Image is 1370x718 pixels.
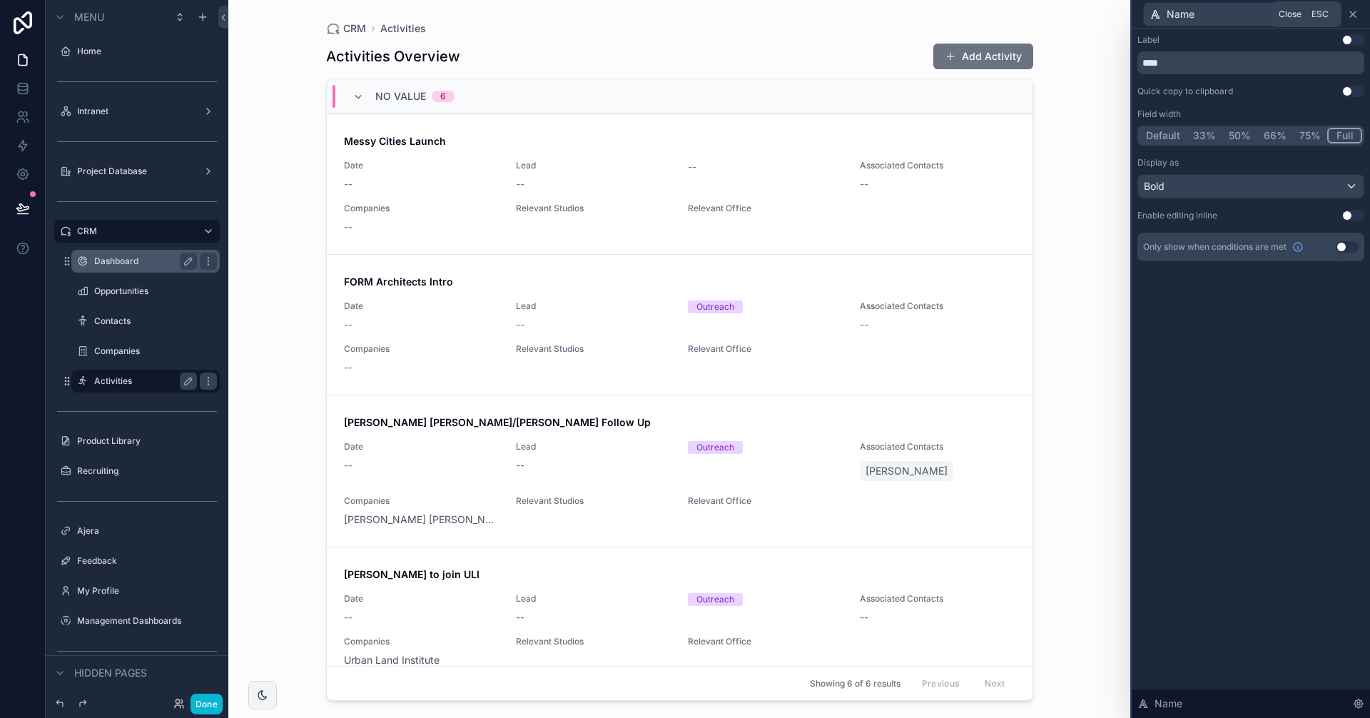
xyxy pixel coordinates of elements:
[344,593,499,605] span: Date
[933,44,1033,69] button: Add Activity
[516,441,671,452] span: Lead
[327,395,1032,547] a: [PERSON_NAME] [PERSON_NAME]/[PERSON_NAME] Follow UpDate--Lead--OutreachAssociated Contacts[PERSON...
[516,203,671,214] span: Relevant Studios
[326,21,366,36] a: CRM
[344,610,352,625] span: --
[344,203,499,214] span: Companies
[77,435,217,447] label: Product Library
[688,636,843,647] span: Relevant Office
[344,458,352,472] span: --
[1137,210,1217,221] div: Enable editing inline
[77,465,217,477] label: Recruiting
[516,160,671,171] span: Lead
[516,300,671,312] span: Lead
[344,568,479,580] strong: [PERSON_NAME] to join ULI
[77,615,217,627] label: Management Dashboards
[1143,241,1287,253] span: Only show when conditions are met
[94,256,191,267] label: Dashboard
[344,135,446,147] strong: Messy Cities Launch
[1293,128,1327,143] button: 75%
[344,318,352,332] span: --
[344,512,499,527] a: [PERSON_NAME] [PERSON_NAME]
[1140,128,1187,143] button: Default
[77,226,191,237] a: CRM
[77,106,197,117] label: Intranet
[810,678,900,689] span: Showing 6 of 6 results
[696,441,734,454] div: Outreach
[344,300,499,312] span: Date
[1137,34,1160,46] div: Label
[327,113,1032,254] a: Messy Cities LaunchDate--Lead----Associated Contacts--Companies--Relevant StudiosRelevant Office
[860,160,1015,171] span: Associated Contacts
[1167,7,1194,21] span: Name
[1327,128,1362,143] button: Full
[516,610,524,625] span: --
[688,203,843,214] span: Relevant Office
[860,461,953,481] a: [PERSON_NAME]
[516,458,524,472] span: --
[344,343,499,355] span: Companies
[516,636,671,647] span: Relevant Studios
[74,10,104,24] span: Menu
[94,285,217,297] label: Opportunities
[344,360,352,375] span: --
[688,343,843,355] span: Relevant Office
[1143,2,1307,26] button: Name
[516,495,671,507] span: Relevant Studios
[344,653,440,667] a: Urban Land Institute
[344,416,651,428] strong: [PERSON_NAME] [PERSON_NAME]/[PERSON_NAME] Follow Up
[344,275,453,288] strong: FORM Architects Intro
[77,525,217,537] label: Ajera
[1137,86,1233,97] div: Quick copy to clipboard
[94,345,217,357] label: Companies
[77,46,217,57] label: Home
[94,375,191,387] label: Activities
[1137,108,1181,120] label: Field width
[866,464,948,478] span: [PERSON_NAME]
[344,177,352,191] span: --
[688,160,696,174] span: --
[344,160,499,171] span: Date
[344,636,499,647] span: Companies
[380,21,426,36] span: Activities
[1137,157,1179,168] label: Display as
[860,177,868,191] span: --
[94,315,217,327] a: Contacts
[1155,697,1182,711] span: Name
[375,89,426,103] span: No value
[860,300,1015,312] span: Associated Contacts
[696,300,734,313] div: Outreach
[860,441,1015,452] span: Associated Contacts
[1279,9,1301,20] span: Close
[343,21,366,36] span: CRM
[1309,9,1331,20] span: Esc
[1257,128,1293,143] button: 66%
[440,91,446,102] div: 6
[1144,179,1164,193] span: Bold
[77,555,217,567] a: Feedback
[344,441,499,452] span: Date
[860,318,868,332] span: --
[516,318,524,332] span: --
[344,220,352,234] span: --
[344,495,499,507] span: Companies
[191,694,223,714] button: Done
[77,585,217,597] label: My Profile
[327,254,1032,395] a: FORM Architects IntroDate--Lead--OutreachAssociated Contacts--Companies--Relevant StudiosRelevant...
[74,666,147,680] span: Hidden pages
[77,166,197,177] label: Project Database
[326,46,460,66] h1: Activities Overview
